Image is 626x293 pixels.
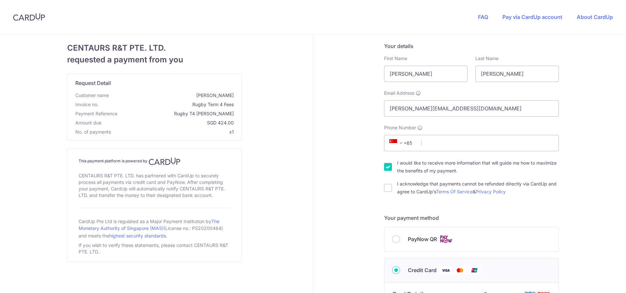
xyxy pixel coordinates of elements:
[408,266,437,274] span: Credit Card
[440,235,453,243] img: Cards logo
[229,129,234,135] span: x1
[384,100,559,117] input: Email address
[79,171,231,200] div: CENTAURS R&T PTE. LTD. has partnered with CardUp to securely process all payments via credit card...
[384,66,468,82] input: First name
[104,120,234,126] span: SGD 424.00
[75,120,101,126] span: Amount due
[149,157,181,165] img: CardUp
[577,14,613,20] a: About CardUp
[387,139,417,147] span: +65
[502,14,562,20] a: Pay via CardUp account
[112,92,234,99] span: [PERSON_NAME]
[392,235,551,243] div: PayNow QR Cards logo
[101,101,234,108] span: Rugby Term 4 Fees
[397,180,559,196] label: I acknowledge that payments cannot be refunded directly via CardUp and agree to CardUp’s &
[392,266,551,274] div: Credit Card Visa Mastercard Union Pay
[79,216,231,241] div: CardUp Pte Ltd is regulated as a Major Payment Institution by (License no.: PS20200484) and meets...
[79,241,231,256] div: If you wish to verify these statements, please contact CENTAURS R&T PTE. LTD..
[408,235,437,243] span: PayNow QR
[79,157,231,165] h4: This payment platform is powered by
[13,13,45,21] img: CardUp
[109,233,166,238] a: highest security standards
[384,42,559,50] h5: Your details
[75,80,111,86] span: translation missing: en.request_detail
[75,129,111,135] span: No. of payments
[75,92,109,99] span: Customer name
[468,266,481,274] img: Union Pay
[75,111,117,116] span: translation missing: en.payment_reference
[120,110,234,117] span: Rugby T4 [PERSON_NAME]
[475,55,499,62] label: Last Name
[436,189,473,194] a: Terms Of Service
[389,139,405,147] span: +65
[475,66,559,82] input: Last name
[67,54,242,66] span: requested a payment from you
[384,55,407,62] label: First Name
[384,90,414,96] span: Email Address
[67,42,242,54] span: CENTAURS R&T PTE. LTD.
[75,101,98,108] span: Invoice no.
[384,124,416,131] span: Phone Number
[397,159,559,175] label: I would like to receive more information that will guide me how to maximize the benefits of my pa...
[476,189,506,194] a: Privacy Policy
[384,214,559,222] h5: Your payment method
[478,14,488,20] a: FAQ
[454,266,467,274] img: Mastercard
[439,266,452,274] img: Visa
